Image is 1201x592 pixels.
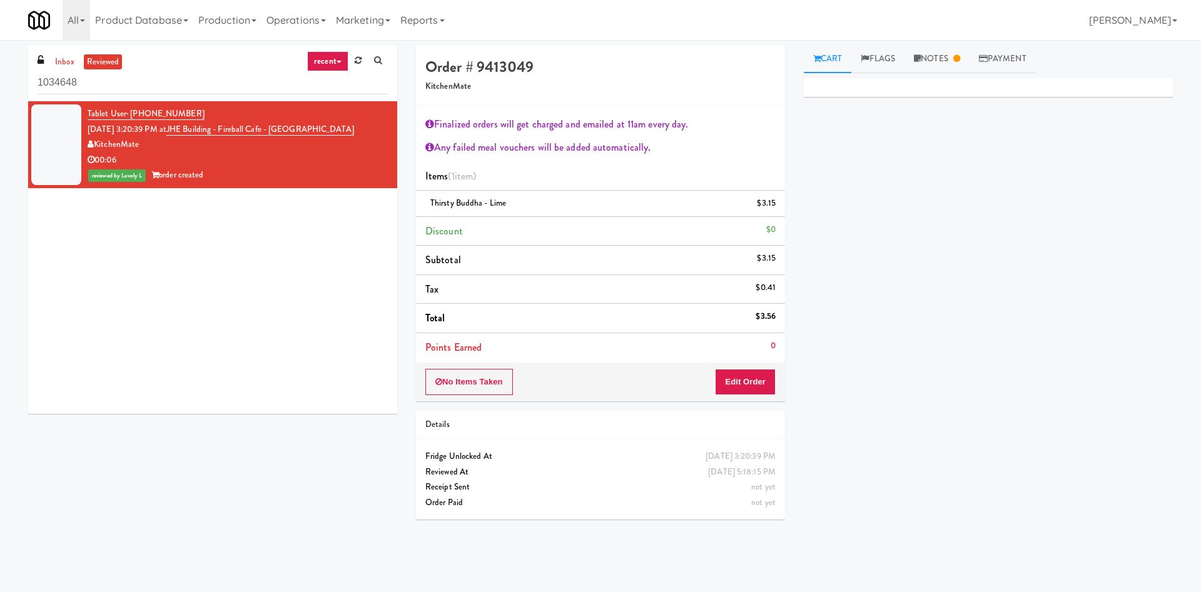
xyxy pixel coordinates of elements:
span: [DATE] 3:20:39 PM at [88,123,166,135]
span: Items [425,169,476,183]
div: $3.15 [757,196,776,211]
input: Search vision orders [38,71,388,94]
button: Edit Order [715,369,776,395]
a: Notes [905,45,970,73]
a: Flags [851,45,905,73]
a: Cart [804,45,852,73]
div: 00:06 [88,153,388,168]
span: Discount [425,224,463,238]
a: recent [307,51,348,71]
a: Payment [970,45,1036,73]
span: Thirsty Buddha - Lime [430,197,506,209]
div: $3.56 [756,309,776,324]
ng-pluralize: item [455,169,473,183]
div: Finalized orders will get charged and emailed at 11am every day. [425,115,776,134]
span: Total [425,311,445,325]
div: $0.41 [756,280,776,296]
img: Micromart [28,9,50,31]
div: 0 [771,338,776,354]
div: Reviewed At [425,464,776,480]
div: KitchenMate [88,137,388,153]
div: Fridge Unlocked At [425,449,776,464]
a: JHE Building - Fireball Cafe - [GEOGRAPHIC_DATA] [166,123,354,136]
span: Tax [425,282,438,296]
span: · [PHONE_NUMBER] [126,108,205,119]
li: Tablet User· [PHONE_NUMBER][DATE] 3:20:39 PM atJHE Building - Fireball Cafe - [GEOGRAPHIC_DATA]Ki... [28,101,397,188]
div: Order Paid [425,495,776,511]
div: $3.15 [757,251,776,266]
div: [DATE] 5:18:15 PM [708,464,776,480]
div: Receipt Sent [425,479,776,495]
h5: KitchenMate [425,82,776,91]
a: Tablet User· [PHONE_NUMBER] [88,108,205,120]
span: (1 ) [448,169,476,183]
span: not yet [751,481,776,493]
button: No Items Taken [425,369,513,395]
div: [DATE] 3:20:39 PM [706,449,776,464]
span: Points Earned [425,340,482,354]
span: Subtotal [425,253,461,267]
div: $0 [766,222,776,238]
a: inbox [52,54,78,70]
span: order created [151,169,203,181]
span: not yet [751,496,776,508]
span: reviewed by Lovely L [88,169,146,182]
h4: Order # 9413049 [425,59,776,75]
div: Any failed meal vouchers will be added automatically. [425,138,776,157]
a: reviewed [84,54,123,70]
div: Details [425,417,776,433]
